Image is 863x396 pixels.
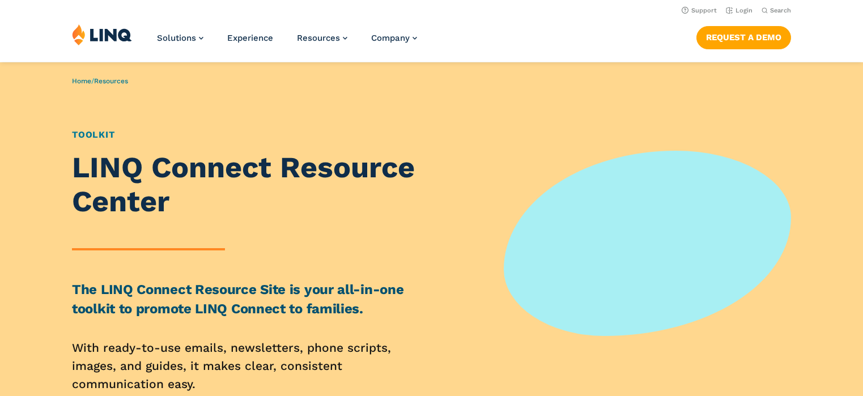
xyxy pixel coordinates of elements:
p: With ready-to-use emails, newsletters, phone scripts, images, and guides, it makes clear, consist... [72,339,420,393]
a: Solutions [157,33,203,43]
nav: Button Navigation [696,24,791,49]
a: Experience [227,33,273,43]
strong: The LINQ Connect Resource Site is your all-in-one toolkit to promote LINQ Connect to families. [72,282,403,317]
a: Toolkit [72,129,115,140]
span: / [72,77,128,85]
a: Home [72,77,91,85]
span: Solutions [157,33,196,43]
span: Resources [297,33,340,43]
a: Resources [297,33,347,43]
span: Company [371,33,410,43]
h1: LINQ Connect Resource Center [72,151,420,219]
a: Company [371,33,417,43]
a: Resources [94,77,128,85]
a: Support [682,7,717,14]
a: Request a Demo [696,26,791,49]
a: Login [726,7,753,14]
span: Search [770,7,791,14]
button: Open Search Bar [762,6,791,15]
img: LINQ | K‑12 Software [72,24,132,45]
nav: Primary Navigation [157,24,417,61]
